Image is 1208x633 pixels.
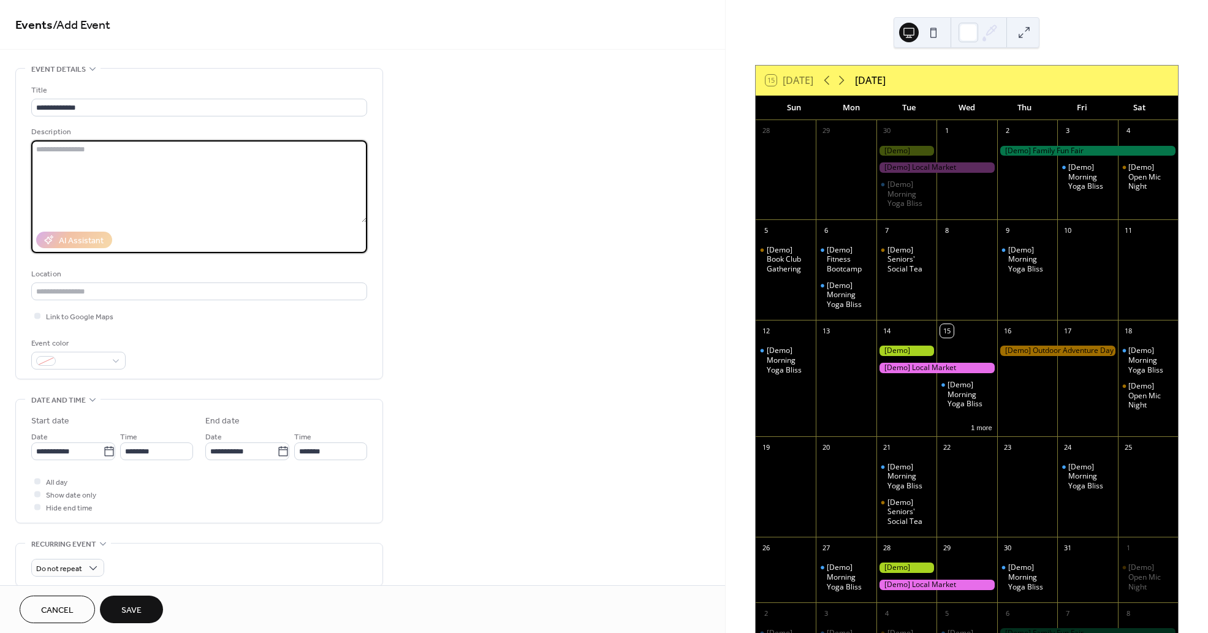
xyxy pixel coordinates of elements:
[765,96,823,120] div: Sun
[816,245,876,274] div: [Demo] Fitness Bootcamp
[31,63,86,76] span: Event details
[997,346,1118,356] div: [Demo] Outdoor Adventure Day
[759,541,773,555] div: 26
[876,180,936,208] div: [Demo] Morning Yoga Bliss
[997,563,1057,591] div: [Demo] Morning Yoga Bliss
[1057,462,1117,491] div: [Demo] Morning Yoga Bliss
[876,563,936,573] div: [Demo] Gardening Workshop
[880,224,894,237] div: 7
[876,462,936,491] div: [Demo] Morning Yoga Bliss
[819,607,833,620] div: 3
[767,245,811,274] div: [Demo] Book Club Gathering
[936,380,997,409] div: [Demo] Morning Yoga Bliss
[31,337,123,350] div: Event color
[46,502,93,515] span: Hide end time
[205,431,222,444] span: Date
[819,541,833,555] div: 27
[876,580,997,590] div: [Demo] Local Market
[759,441,773,454] div: 19
[887,498,932,526] div: [Demo] Seniors' Social Tea
[1001,441,1014,454] div: 23
[819,124,833,138] div: 29
[876,245,936,274] div: [Demo] Seniors' Social Tea
[997,146,1178,156] div: [Demo] Family Fun Fair
[997,245,1057,274] div: [Demo] Morning Yoga Bliss
[819,441,833,454] div: 20
[880,541,894,555] div: 28
[15,13,53,37] a: Events
[940,607,954,620] div: 5
[1128,563,1173,591] div: [Demo] Open Mic Night
[31,394,86,407] span: Date and time
[940,324,954,338] div: 15
[876,146,936,156] div: [Demo] Gardening Workshop
[756,346,816,374] div: [Demo] Morning Yoga Bliss
[1001,607,1014,620] div: 6
[31,538,96,551] span: Recurring event
[1061,224,1074,237] div: 10
[20,596,95,623] button: Cancel
[759,324,773,338] div: 12
[1068,462,1113,491] div: [Demo] Morning Yoga Bliss
[1128,162,1173,191] div: [Demo] Open Mic Night
[1001,224,1014,237] div: 9
[1068,162,1113,191] div: [Demo] Morning Yoga Bliss
[1008,563,1053,591] div: [Demo] Morning Yoga Bliss
[294,431,311,444] span: Time
[940,124,954,138] div: 1
[816,281,876,309] div: [Demo] Morning Yoga Bliss
[759,607,773,620] div: 2
[827,563,872,591] div: [Demo] Morning Yoga Bliss
[46,489,96,502] span: Show date only
[756,245,816,274] div: [Demo] Book Club Gathering
[1118,162,1178,191] div: [Demo] Open Mic Night
[940,541,954,555] div: 29
[100,596,163,623] button: Save
[53,13,110,37] span: / Add Event
[876,346,936,356] div: [Demo] Gardening Workshop
[827,245,872,274] div: [Demo] Fitness Bootcamp
[876,498,936,526] div: [Demo] Seniors' Social Tea
[41,604,74,617] span: Cancel
[46,476,67,489] span: All day
[887,462,932,491] div: [Demo] Morning Yoga Bliss
[767,346,811,374] div: [Demo] Morning Yoga Bliss
[940,224,954,237] div: 8
[31,415,69,428] div: Start date
[816,563,876,591] div: [Demo] Morning Yoga Bliss
[1122,224,1135,237] div: 11
[1111,96,1168,120] div: Sat
[1001,541,1014,555] div: 30
[1122,441,1135,454] div: 25
[759,124,773,138] div: 28
[36,562,82,576] span: Do not repeat
[880,124,894,138] div: 30
[876,363,997,373] div: [Demo] Local Market
[880,607,894,620] div: 4
[1122,607,1135,620] div: 8
[880,324,894,338] div: 14
[120,431,137,444] span: Time
[1001,324,1014,338] div: 16
[1128,381,1173,410] div: [Demo] Open Mic Night
[31,268,365,281] div: Location
[880,96,938,120] div: Tue
[31,84,365,97] div: Title
[966,422,997,432] button: 1 more
[1061,541,1074,555] div: 31
[1053,96,1111,120] div: Fri
[938,96,995,120] div: Wed
[1061,607,1074,620] div: 7
[759,224,773,237] div: 5
[887,245,932,274] div: [Demo] Seniors' Social Tea
[1118,346,1178,374] div: [Demo] Morning Yoga Bliss
[819,324,833,338] div: 13
[880,441,894,454] div: 21
[1061,441,1074,454] div: 24
[1122,124,1135,138] div: 4
[31,126,365,138] div: Description
[940,441,954,454] div: 22
[948,380,992,409] div: [Demo] Morning Yoga Bliss
[823,96,881,120] div: Mon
